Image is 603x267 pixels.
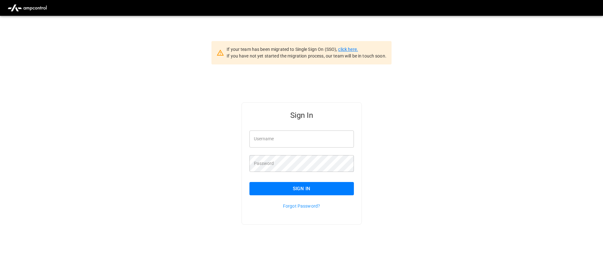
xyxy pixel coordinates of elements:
[249,203,354,209] p: Forgot Password?
[227,53,386,58] span: If you have not yet started the migration process, our team will be in touch soon.
[5,2,49,14] img: ampcontrol.io logo
[227,47,338,52] span: If your team has been migrated to Single Sign On (SSO),
[338,47,358,52] a: click here.
[249,110,354,120] h5: Sign In
[249,182,354,195] button: Sign In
